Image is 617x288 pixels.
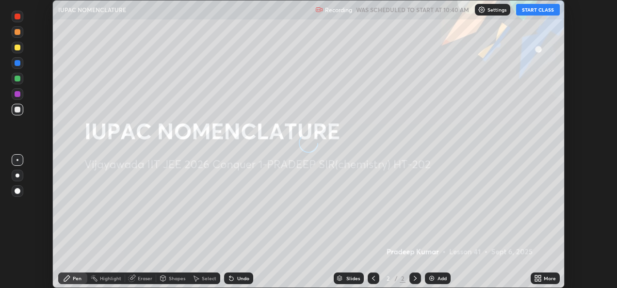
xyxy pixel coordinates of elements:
div: Undo [237,276,249,281]
img: add-slide-button [428,274,436,282]
button: START CLASS [516,4,560,16]
div: Pen [73,276,81,281]
p: Settings [487,7,506,12]
p: IUPAC NOMENCLATURE [58,6,126,14]
div: / [395,275,398,281]
div: Select [202,276,216,281]
img: recording.375f2c34.svg [315,6,323,14]
div: Slides [346,276,360,281]
h5: WAS SCHEDULED TO START AT 10:40 AM [356,5,469,14]
div: Shapes [169,276,185,281]
div: Add [438,276,447,281]
div: 2 [400,274,406,283]
div: 2 [383,275,393,281]
div: More [544,276,556,281]
div: Highlight [100,276,121,281]
p: Recording [325,6,352,14]
img: class-settings-icons [478,6,486,14]
div: Eraser [138,276,152,281]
